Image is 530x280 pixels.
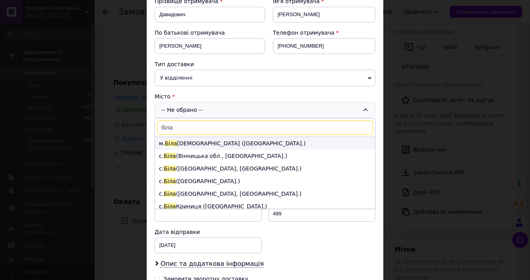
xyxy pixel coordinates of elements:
span: Біла [164,191,176,197]
span: Біла [165,140,177,146]
span: По батькові отримувача [155,30,225,36]
div: -- Не обрано -- [155,102,375,118]
span: Біла [164,178,176,184]
div: Дата відправки [155,228,262,236]
span: Біла [164,153,176,159]
span: Біла [164,165,176,172]
div: Місто [155,93,375,100]
li: с. Криниця ([GEOGRAPHIC_DATA].) [155,200,375,213]
input: +380 [273,38,375,54]
span: Тип доставки [155,61,194,67]
li: с. ([GEOGRAPHIC_DATA], [GEOGRAPHIC_DATA].) [155,162,375,175]
span: Опис та додаткова інформація [160,260,264,268]
li: с. ([GEOGRAPHIC_DATA], [GEOGRAPHIC_DATA].) [155,187,375,200]
li: с. ([GEOGRAPHIC_DATA].) [155,175,375,187]
input: Знайти [157,121,373,135]
li: с. (Вінницька обл., [GEOGRAPHIC_DATA].) [155,150,375,162]
li: м. [DEMOGRAPHIC_DATA] ([GEOGRAPHIC_DATA].) [155,137,375,150]
span: Телефон отримувача [273,30,334,36]
span: Біла [164,203,176,210]
span: У відділенні [155,70,375,86]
